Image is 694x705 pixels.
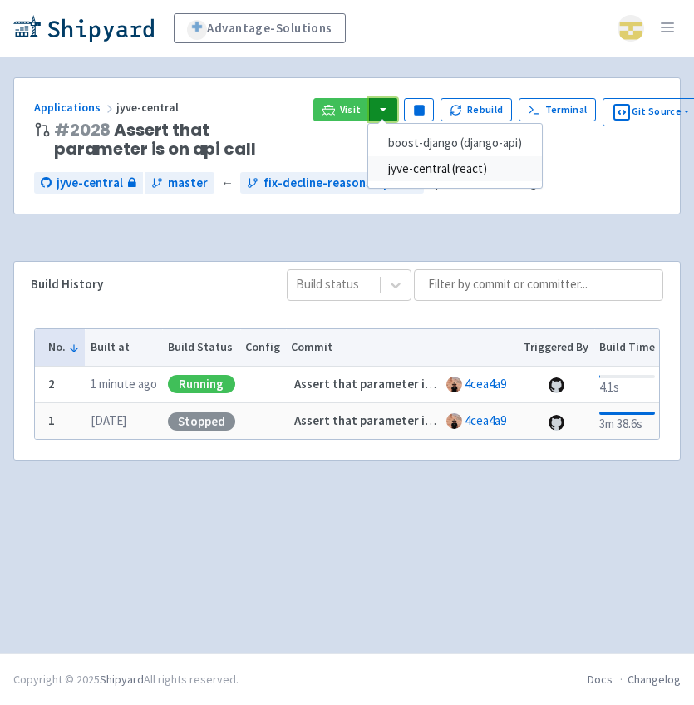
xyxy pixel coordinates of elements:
img: Shipyard logo [13,15,154,42]
time: [DATE] [91,412,126,428]
span: fix-decline-reasons-api-call [263,174,417,193]
a: master [145,172,214,195]
div: 3m 38.6s [599,408,655,434]
a: 4cea4a9 [465,376,506,392]
a: Shipyard [100,672,144,687]
time: 2 minutes ago [471,175,544,190]
div: Running [168,375,235,393]
b: 1 [48,412,55,428]
span: Visit [340,103,362,116]
a: Docs [588,672,613,687]
a: Terminal [519,98,596,121]
button: No. [48,338,80,356]
a: Advantage-Solutions [174,13,346,43]
span: Opened [427,175,544,190]
span: ← [221,174,234,193]
th: Built at [85,329,162,366]
div: Stopped [168,412,235,431]
th: Commit [286,329,519,366]
button: Pause [404,98,434,121]
th: Build Status [162,329,240,366]
th: Triggered By [519,329,594,366]
div: 4.1s [599,372,655,397]
div: Build History [31,275,260,294]
a: jyve-central (react) [368,156,542,182]
a: Changelog [628,672,681,687]
a: #2028 [54,118,111,141]
th: Config [240,329,286,366]
a: fix-decline-reasons-api-call [240,172,424,195]
strong: Assert that parameter is on api call [294,412,488,428]
time: 1 minute ago [91,376,157,392]
th: Build Time [594,329,661,366]
a: Applications [34,100,116,115]
b: 2 [48,376,55,392]
span: Assert that parameter is on api call [54,121,300,159]
span: jyve-central [57,174,123,193]
div: Copyright © 2025 All rights reserved. [13,671,239,688]
a: 4cea4a9 [465,412,506,428]
a: boost-django (django-api) [368,131,542,156]
button: Rebuild [441,98,512,121]
a: Visit [313,98,370,121]
span: master [168,174,208,193]
a: jyve-central [34,172,143,195]
input: Filter by commit or committer... [414,269,663,301]
strong: Assert that parameter is on api call [294,376,488,392]
span: jyve-central [116,100,181,115]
